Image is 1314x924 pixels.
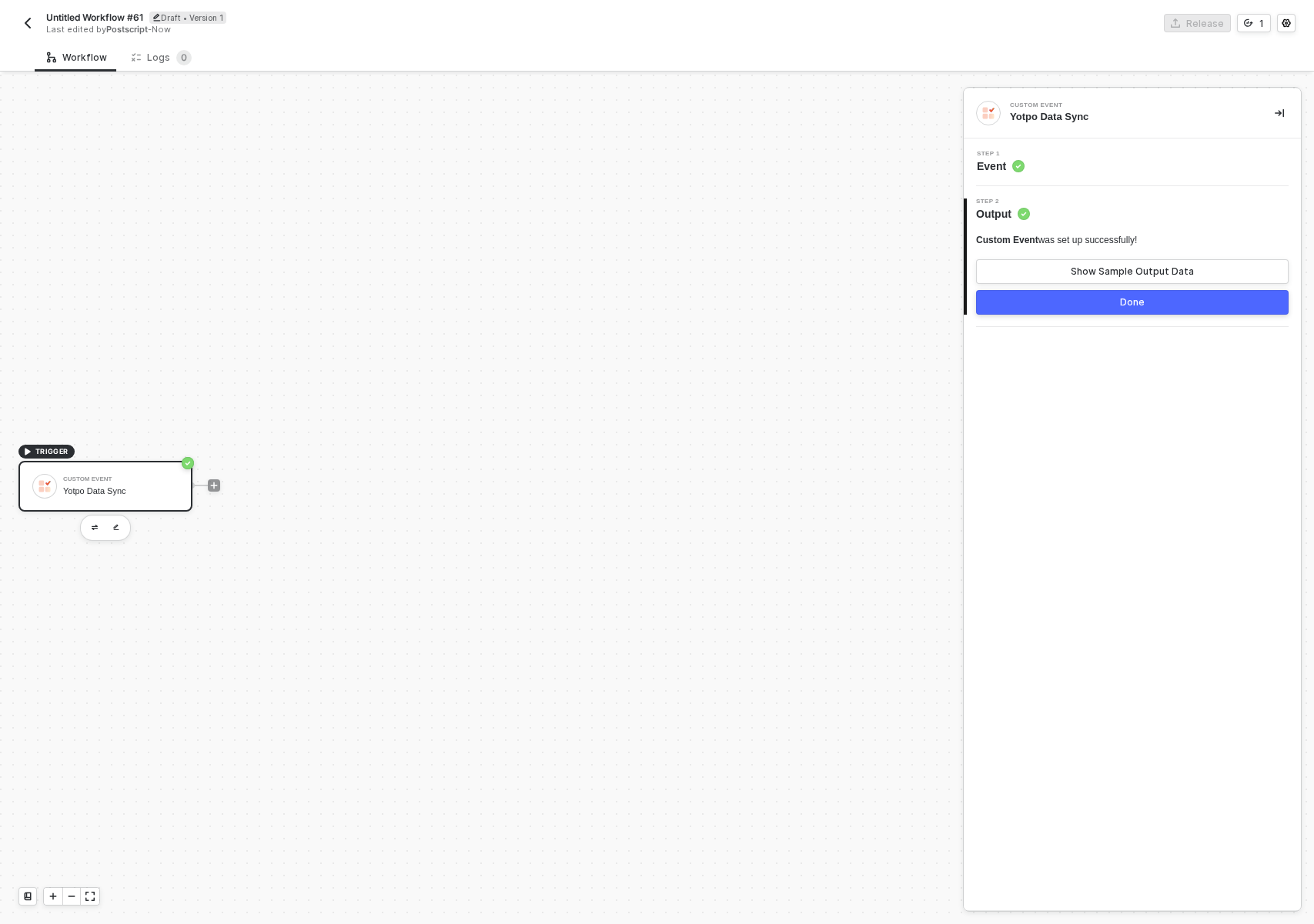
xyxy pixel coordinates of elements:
button: back [18,14,37,32]
span: icon-play [209,481,219,490]
div: Done [1120,296,1145,309]
div: Yotpo Data Sync [63,486,179,496]
button: Done [976,290,1289,315]
span: icon-edit [152,13,161,22]
span: icon-success-page [182,457,194,469]
img: edit-cred [113,524,119,531]
span: Custom Event [976,235,1038,245]
button: edit-cred [85,519,104,537]
div: Last edited by - Now [46,24,622,35]
img: edit-cred [92,525,98,530]
span: TRIGGER [35,445,69,458]
span: icon-play [23,447,32,456]
span: icon-minus [67,892,76,901]
span: icon-collapse-right [1275,108,1284,118]
img: integration-icon [981,106,995,120]
div: Show Sample Output Data [1071,265,1194,278]
div: was set up successfully! [976,234,1137,247]
span: Untitled Workflow #61 [46,11,143,24]
img: icon [38,479,52,493]
span: Step 2 [976,198,1030,205]
div: Step 2Output Custom Eventwas set up successfully!Show Sample Output DataDone [964,198,1301,315]
button: Release [1164,14,1231,32]
div: Custom Event [1010,102,1241,108]
sup: 0 [176,50,192,65]
button: 1 [1237,14,1271,32]
span: Event [977,158,1025,174]
div: Yotpo Data Sync [1010,110,1250,124]
div: Draft • Version 1 [149,12,226,24]
img: back [22,17,34,29]
span: icon-expand [85,892,95,901]
button: edit-cred [107,519,125,537]
span: icon-settings [1282,18,1291,28]
div: 1 [1259,17,1264,30]
div: Step 1Event [964,151,1301,174]
span: Output [976,206,1030,222]
div: Custom Event [63,476,179,482]
button: Show Sample Output Data [976,259,1289,284]
span: icon-versioning [1244,18,1253,28]
div: Logs [132,50,192,65]
span: icon-play [48,892,58,901]
div: Workflow [47,52,107,64]
span: Step 1 [977,151,1025,157]
span: Postscript [106,24,148,35]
